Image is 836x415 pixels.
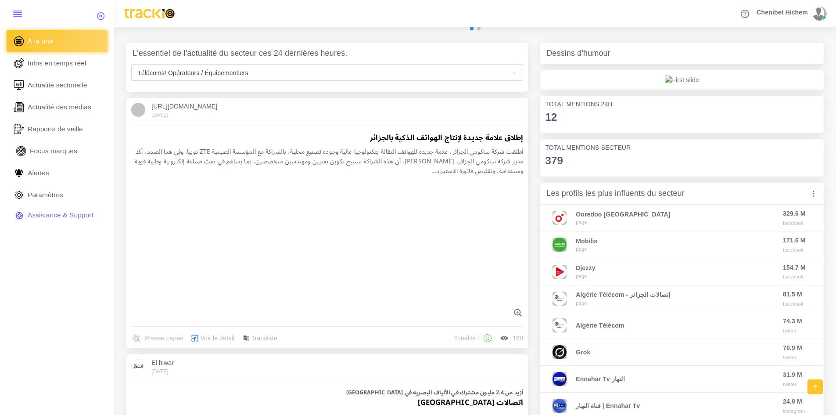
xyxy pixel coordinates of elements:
img: trackio.svg [120,5,179,22]
img: Djezzy [553,265,567,279]
h2: 379 [545,155,818,167]
img: revue-sectorielle.svg [12,79,25,92]
span: 154.7 M [783,263,811,272]
h6: [URL][DOMAIN_NAME] [151,103,217,110]
div: page [576,273,595,280]
h5: اتصالات [GEOGRAPHIC_DATA] [131,397,523,409]
span: Télécoms/ Opérateurs / Équipementiers [131,64,523,81]
img: parametre.svg [12,188,25,202]
h4: Dessins d'humour [546,49,610,58]
a: Chenibet Hichem avatar [753,7,830,21]
a: Rapports de veille [7,118,108,140]
img: focus-marques.svg [14,144,28,158]
img: zoom [513,307,523,318]
img: Translate [241,333,251,343]
div: Grok [576,348,590,357]
h6: TOTAL MENTIONS SECTEUR [545,144,818,152]
h5: إطلاق علامة جديدة لإنتاج الهواتف الذكية بالجزائر [131,132,523,144]
img: revue-live.svg [12,57,25,70]
span: Actualité des médias [28,102,91,112]
span: Télécoms/ Opérateurs / Équipementiers [134,67,520,79]
span: facebook [783,273,811,280]
span: Infos en temps réel [28,58,86,68]
img: avatar img [131,359,145,373]
h2: 12 [545,111,818,124]
span: Rapports de veille [28,124,83,134]
span: 31.9 M [783,370,811,379]
h4: Les profils les plus influents du secteur [546,189,685,198]
a: Actualité des médias [7,96,108,118]
span: twitter [783,381,811,388]
span: 171.6 M [783,236,811,245]
span: Chenibet Hichem [757,9,807,15]
span: Actualité sectorielle [28,80,87,90]
span: 160 [513,334,523,343]
a: Infos en temps réel [7,52,108,74]
div: قناة النهار | Ennahar Tv [576,401,640,410]
h6: El hiwar [151,359,174,367]
img: Algérie Télécom - إتصالات الجزائر [553,292,567,306]
div: Algérie Télécom - إتصالات الجزائر [576,290,670,299]
span: 81.5 M [783,290,811,299]
img: First slide [665,76,699,84]
span: instagram [783,408,811,415]
div: page [576,245,597,253]
span: À la une [28,36,53,46]
div: page [576,300,670,307]
span: twitter [783,327,811,334]
span: twitter [783,354,811,361]
a: Translate [235,333,277,343]
img: rapport_1.svg [12,123,25,136]
div: Mobilis [576,237,597,245]
span: Assistance & Support [28,210,93,220]
a: Focus marques [7,140,108,162]
div: Algérie Télécom [576,321,624,330]
span: Paramètres [28,190,63,200]
span: facebook [783,220,811,227]
img: revue-editorielle.svg [12,101,25,114]
small: [DATE] [151,368,169,375]
div: page [576,219,670,226]
img: impressions [499,333,509,343]
h6: TOTAL MENTIONS 24H [545,101,818,108]
small: [DATE] [151,112,169,118]
img: siteweb.svg [131,333,142,343]
img: Mobilis [553,238,567,252]
span: Alertes [28,168,49,178]
img: home.svg [12,35,25,48]
span: 74.3 M [783,317,811,325]
span: Focus marques [30,146,77,156]
img: قناة النهار | Ennahar Tv [553,399,567,413]
div: Ooredoo [GEOGRAPHIC_DATA] [576,210,670,219]
img: Grok [553,345,567,359]
img: Agrandir [190,333,200,343]
span: 24.8 M [783,397,811,406]
img: avatar [813,7,824,21]
img: Ooredoo Algérie [553,211,567,225]
img: Alerte.svg [12,166,25,180]
a: Actualité sectorielle [7,74,108,96]
img: Ennahar Tv النهار [553,372,567,386]
a: À la une [7,30,108,52]
div: Djezzy [576,263,595,272]
span: facebook [783,300,811,307]
a: Paramètres [7,184,108,206]
a: Alertes [7,162,108,184]
span: Tonalité : [454,334,479,343]
a: Voir le détail [183,333,234,343]
div: Ennahar Tv النهار [576,375,625,383]
p: أطلقت شركة ساكومي الجزائر، علامة جديدة للهواتف النقالة بتكنولوجيا عالية وجودة تصنيع محلية، بالشرا... [131,147,523,177]
span: 70.9 M [783,343,811,352]
span: facebook [783,246,811,253]
span: Voir le détail [200,334,234,343]
img: positive [482,333,493,343]
span: 329.6 M [783,209,811,218]
span: Presse papier [145,334,183,343]
img: Algérie Télécom [553,318,567,332]
h4: L'essentiel de l'actualité du secteur ces 24 dernières heures. [133,49,347,58]
h6: أزيد من 2.4 مليون مشترك في الألياف البصرية في [GEOGRAPHIC_DATA] [131,388,523,397]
